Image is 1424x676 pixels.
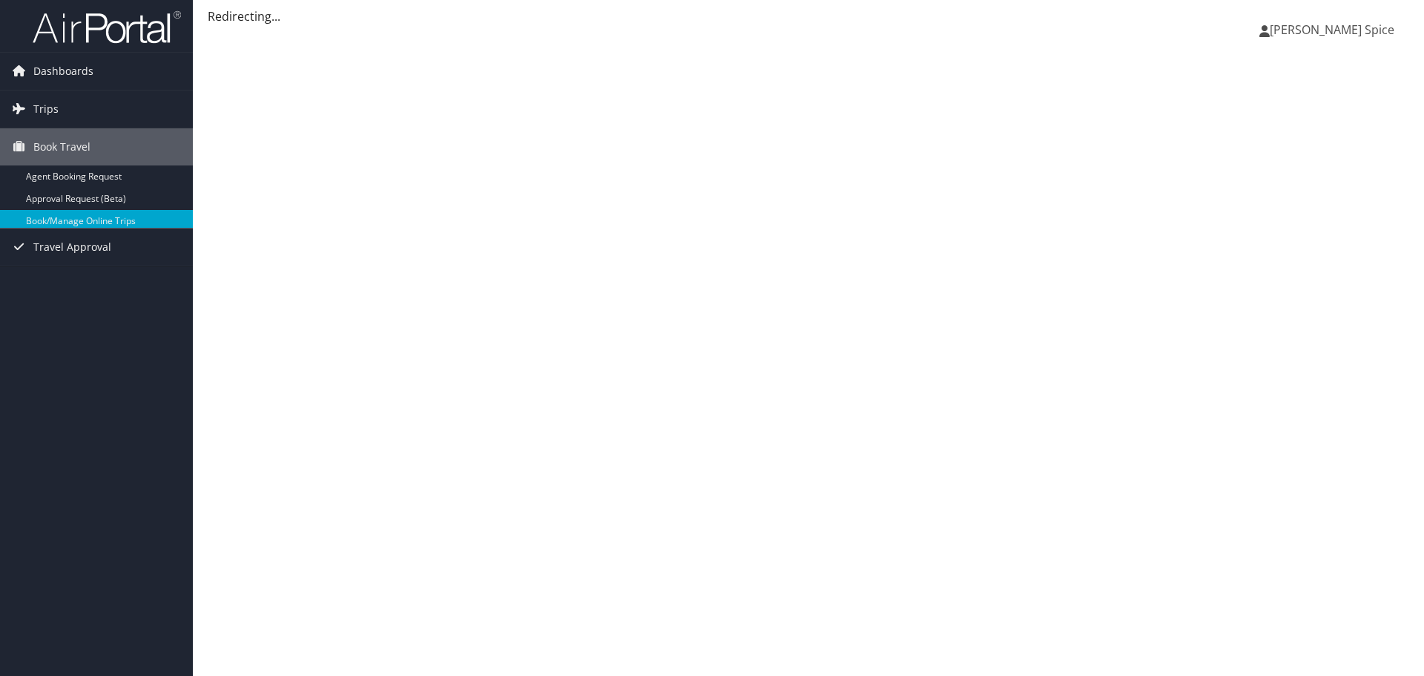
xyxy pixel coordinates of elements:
[1259,7,1409,52] a: [PERSON_NAME] Spice
[33,10,181,45] img: airportal-logo.png
[33,91,59,128] span: Trips
[208,7,1409,25] div: Redirecting...
[33,229,111,266] span: Travel Approval
[33,128,90,165] span: Book Travel
[33,53,93,90] span: Dashboards
[1270,22,1394,38] span: [PERSON_NAME] Spice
